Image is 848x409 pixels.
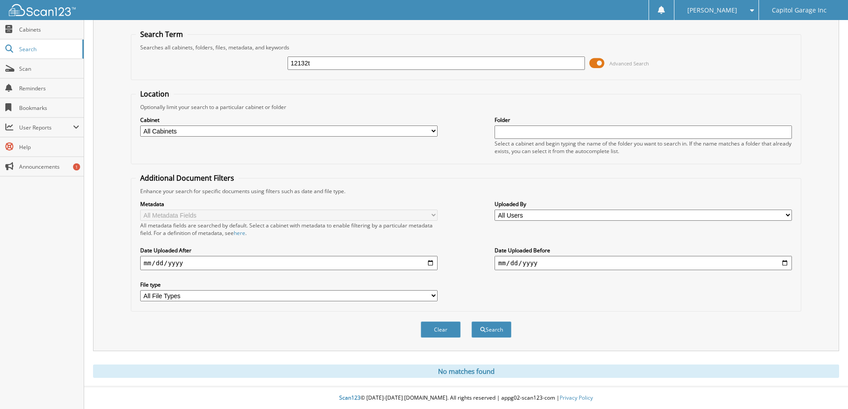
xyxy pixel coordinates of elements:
input: start [140,256,438,270]
legend: Location [136,89,174,99]
label: Folder [495,116,792,124]
span: Bookmarks [19,104,79,112]
div: Searches all cabinets, folders, files, metadata, and keywords [136,44,796,51]
div: © [DATE]-[DATE] [DOMAIN_NAME]. All rights reserved | appg02-scan123-com | [84,387,848,409]
div: All metadata fields are searched by default. Select a cabinet with metadata to enable filtering b... [140,222,438,237]
span: Capitol Garage Inc [772,8,827,13]
span: Announcements [19,163,79,170]
span: Cabinets [19,26,79,33]
span: [PERSON_NAME] [687,8,737,13]
span: Help [19,143,79,151]
button: Clear [421,321,461,338]
label: Metadata [140,200,438,208]
span: Advanced Search [609,60,649,67]
span: Scan123 [339,394,361,401]
div: Enhance your search for specific documents using filters such as date and file type. [136,187,796,195]
span: User Reports [19,124,73,131]
legend: Additional Document Filters [136,173,239,183]
img: scan123-logo-white.svg [9,4,76,16]
label: Date Uploaded Before [495,247,792,254]
a: here [234,229,245,237]
div: No matches found [93,364,839,378]
div: 1 [73,163,80,170]
input: end [495,256,792,270]
legend: Search Term [136,29,187,39]
div: Optionally limit your search to a particular cabinet or folder [136,103,796,111]
label: Date Uploaded After [140,247,438,254]
span: Search [19,45,78,53]
label: Uploaded By [495,200,792,208]
label: Cabinet [140,116,438,124]
span: Reminders [19,85,79,92]
div: Select a cabinet and begin typing the name of the folder you want to search in. If the name match... [495,140,792,155]
span: Scan [19,65,79,73]
label: File type [140,281,438,288]
button: Search [471,321,511,338]
a: Privacy Policy [560,394,593,401]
